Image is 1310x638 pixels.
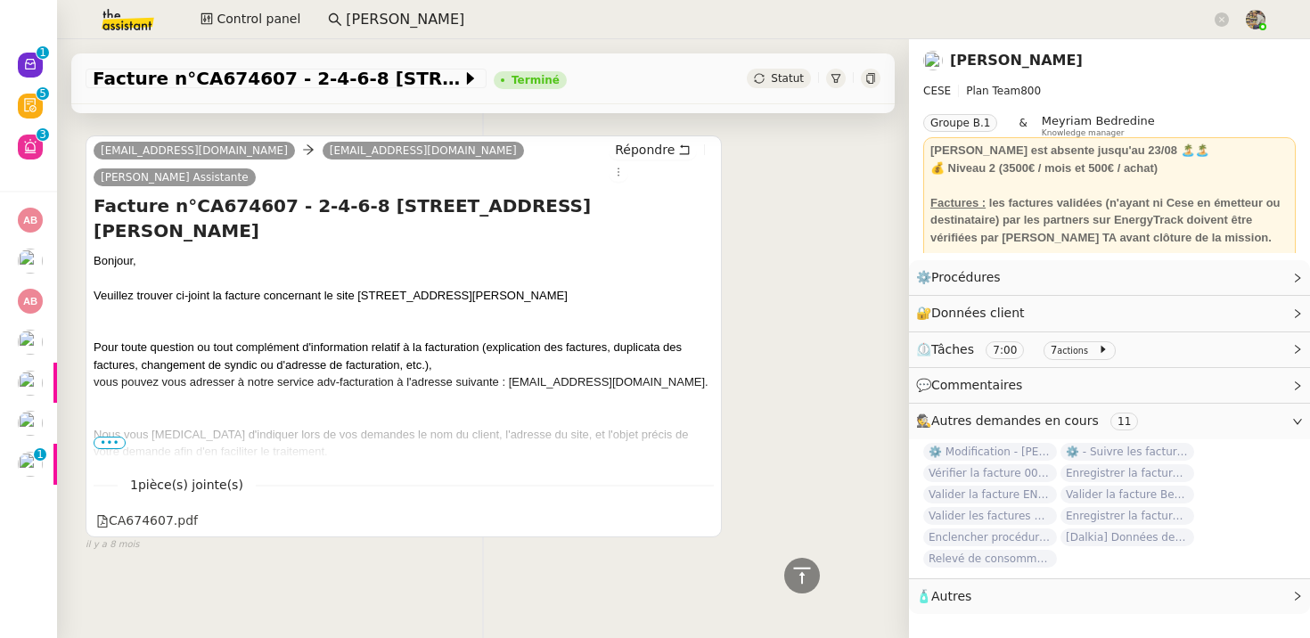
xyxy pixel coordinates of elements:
[771,72,804,85] span: Statut
[94,169,256,185] a: [PERSON_NAME] Assistante
[950,52,1083,69] a: [PERSON_NAME]
[923,443,1057,461] span: ⚙️ Modification - [PERSON_NAME] et suivi des devis sur Energy Track
[916,589,971,603] span: 🧴
[1246,10,1265,29] img: 388bd129-7e3b-4cb1-84b4-92a3d763e9b7
[923,550,1057,568] span: Relevé de consommations - octobre 2025
[1060,528,1194,546] span: [Dalkia] Données de facturation SDC RESIDENCE LE TRIMARAN pour la facture 0001 R XFLYE7 du [DATE]...
[1051,344,1058,356] span: 7
[34,448,46,461] nz-badge-sup: 1
[18,208,43,233] img: svg
[916,303,1032,323] span: 🔐
[18,330,43,355] img: users%2FHIWaaSoTa5U8ssS5t403NQMyZZE3%2Favatar%2Fa4be050e-05fa-4f28-bbe7-e7e8e4788720
[37,46,49,59] nz-badge-sup: 1
[966,85,1020,97] span: Plan Team
[916,342,1123,356] span: ⏲️
[909,296,1310,331] div: 🔐Données client
[909,332,1310,367] div: ⏲️Tâches 7:00 7actions
[909,368,1310,403] div: 💬Commentaires
[609,140,697,159] button: Répondre
[923,51,943,70] img: users%2FHIWaaSoTa5U8ssS5t403NQMyZZE3%2Favatar%2Fa4be050e-05fa-4f28-bbe7-e7e8e4788720
[1060,464,1194,482] span: Enregistrer la facture sur Energytrack
[916,378,1030,392] span: 💬
[190,7,311,32] button: Control panel
[916,267,1009,288] span: ⚙️
[615,141,675,159] span: Répondre
[96,511,198,531] div: CA674607.pdf
[94,143,295,159] a: [EMAIL_ADDRESS][DOMAIN_NAME]
[923,528,1057,546] span: Enclencher procédure devis Cese
[931,413,1099,428] span: Autres demandes en cours
[931,270,1001,284] span: Procédures
[217,9,300,29] span: Control panel
[1042,114,1155,137] app-user-label: Knowledge manager
[923,486,1057,503] span: Valider la facture ENGIE
[909,260,1310,295] div: ⚙️Procédures
[1057,346,1088,356] small: actions
[18,411,43,436] img: users%2FHIWaaSoTa5U8ssS5t403NQMyZZE3%2Favatar%2Fa4be050e-05fa-4f28-bbe7-e7e8e4788720
[94,193,714,243] h4: Facture n°CA674607 - 2-4-6-8 [STREET_ADDRESS][PERSON_NAME]
[37,128,49,141] nz-badge-sup: 3
[931,589,971,603] span: Autres
[1019,114,1027,137] span: &
[931,306,1025,320] span: Données client
[931,378,1022,392] span: Commentaires
[323,143,524,159] a: [EMAIL_ADDRESS][DOMAIN_NAME]
[93,70,462,87] span: Facture n°CA674607 - 2-4-6-8 [STREET_ADDRESS][PERSON_NAME]
[986,341,1024,359] nz-tag: 7:00
[37,448,44,464] p: 1
[909,404,1310,438] div: 🕵️Autres demandes en cours 11
[39,128,46,144] p: 3
[1060,443,1194,461] span: ⚙️ - Suivre les factures d'exploitation
[39,87,46,103] p: 5
[930,161,1158,175] strong: 💰 Niveau 2 (3500€ / mois et 500€ / achat)
[346,8,1211,32] input: Rechercher
[923,114,997,132] nz-tag: Groupe B.1
[1060,486,1194,503] span: Valider la facture Beausoleil
[909,579,1310,614] div: 🧴Autres
[923,464,1057,482] span: Vérifier la facture 0001 R XFMBZ2
[18,289,43,314] img: svg
[1060,507,1194,525] span: Enregistrer la facture sur ENERGYTRACK
[1110,413,1138,430] nz-tag: 11
[1042,128,1125,138] span: Knowledge manager
[86,537,140,552] span: il y a 8 mois
[39,46,46,62] p: 1
[930,143,1209,157] strong: [PERSON_NAME] est absente jusqu'au 23/08 🏝️🏝️
[18,452,43,477] img: users%2FHIWaaSoTa5U8ssS5t403NQMyZZE3%2Favatar%2Fa4be050e-05fa-4f28-bbe7-e7e8e4788720
[931,342,974,356] span: Tâches
[930,196,1281,244] strong: les factures validées (n'ayant ni Cese en émetteur ou destinataire) par les partners sur EnergyTr...
[18,249,43,274] img: users%2FHIWaaSoTa5U8ssS5t403NQMyZZE3%2Favatar%2Fa4be050e-05fa-4f28-bbe7-e7e8e4788720
[930,196,986,209] u: Factures :
[94,437,126,449] span: •••
[37,87,49,100] nz-badge-sup: 5
[1042,114,1155,127] span: Meyriam Bedredine
[1020,85,1041,97] span: 800
[512,75,560,86] div: Terminé
[18,371,43,396] img: users%2FHIWaaSoTa5U8ssS5t403NQMyZZE3%2Favatar%2Fa4be050e-05fa-4f28-bbe7-e7e8e4788720
[138,478,243,492] span: pièce(s) jointe(s)
[118,475,256,495] span: 1
[923,507,1057,525] span: Valider les factures des aquarelles
[923,85,951,97] span: CESE
[916,413,1145,428] span: 🕵️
